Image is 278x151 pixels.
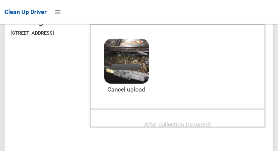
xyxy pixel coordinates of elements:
span: After collection (required) [144,121,211,128]
span: Clean Up Driver [5,8,47,15]
a: Clean Up Driver [5,6,47,18]
h5: [STREET_ADDRESS] [11,31,80,36]
a: Cancel upload [104,84,149,95]
h2: Booking #479912 [11,16,80,26]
